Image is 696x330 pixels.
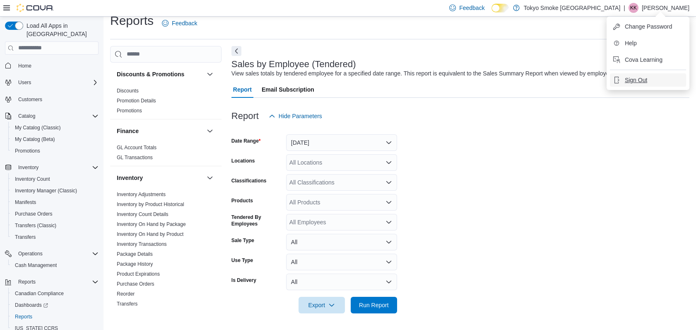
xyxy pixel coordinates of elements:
button: Users [2,77,102,88]
span: Reports [12,312,99,322]
button: Run Report [351,297,397,313]
h3: Sales by Employee (Tendered) [231,59,356,69]
span: My Catalog (Classic) [15,124,61,131]
button: Inventory [205,173,215,183]
button: Operations [2,248,102,260]
a: Product Expirations [117,271,160,277]
a: Inventory Count [12,174,53,184]
a: Inventory Adjustments [117,192,166,197]
span: Promotions [117,107,142,114]
span: Report [233,81,252,98]
span: Purchase Orders [12,209,99,219]
span: Customers [18,96,42,103]
span: Reorder [117,291,135,297]
span: Discounts [117,87,139,94]
span: Help [625,39,637,47]
a: Transfers (Classic) [12,221,60,231]
div: Finance [110,143,222,166]
a: Inventory Count Details [117,211,169,217]
span: Home [18,63,31,69]
button: Change Password [610,20,686,33]
span: GL Transactions [117,154,153,161]
button: Help [610,36,686,50]
span: Dashboards [15,302,48,308]
button: Cova Learning [610,53,686,66]
a: Promotions [117,108,142,114]
button: Catalog [15,111,39,121]
a: My Catalog (Beta) [12,134,58,144]
a: Package Details [117,251,153,257]
span: GL Account Totals [117,144,157,151]
a: Home [15,61,35,71]
button: Reports [15,277,39,287]
button: Transfers (Classic) [8,220,102,231]
p: [PERSON_NAME] [642,3,689,13]
p: Tokyo Smoke [GEOGRAPHIC_DATA] [524,3,621,13]
button: Export [299,297,345,313]
button: Open list of options [385,179,392,186]
div: View sales totals by tendered employee for a specified date range. This report is equivalent to t... [231,69,614,78]
button: Inventory Count [8,173,102,185]
label: Sale Type [231,237,254,244]
a: Package History [117,261,153,267]
span: Cash Management [12,260,99,270]
button: Customers [2,93,102,105]
span: Operations [15,249,99,259]
a: Inventory by Product Historical [117,201,184,207]
span: Cash Management [15,262,57,269]
button: Finance [117,127,203,135]
span: Inventory Adjustments [117,191,166,198]
a: Customers [15,95,46,104]
button: Cash Management [8,260,102,271]
span: Load All Apps in [GEOGRAPHIC_DATA] [23,22,99,38]
button: Discounts & Promotions [205,69,215,79]
label: Products [231,197,253,204]
span: Users [15,78,99,87]
button: Open list of options [385,159,392,166]
button: Hide Parameters [265,108,325,124]
button: Home [2,60,102,72]
button: My Catalog (Beta) [8,133,102,145]
span: Reports [15,313,32,320]
a: Inventory On Hand by Package [117,221,186,227]
span: Promotion Details [117,97,156,104]
a: Cash Management [12,260,60,270]
span: Sign Out [625,76,647,84]
span: Inventory On Hand by Product [117,231,183,238]
span: Customers [15,94,99,104]
a: Canadian Compliance [12,289,67,298]
span: Inventory [18,164,39,171]
span: My Catalog (Beta) [15,136,55,143]
span: Transfers (Classic) [15,222,56,229]
div: Discounts & Promotions [110,86,222,119]
button: All [286,254,397,270]
label: Date Range [231,138,261,144]
button: Inventory Manager (Classic) [8,185,102,197]
span: Operations [18,250,43,257]
span: Run Report [359,301,389,309]
p: | [624,3,625,13]
a: Purchase Orders [12,209,56,219]
label: Is Delivery [231,277,256,284]
span: Catalog [15,111,99,121]
span: KK [630,3,637,13]
button: Open list of options [385,219,392,226]
a: Promotion Details [117,98,156,104]
a: Dashboards [8,299,102,311]
button: Catalog [2,110,102,122]
span: Inventory by Product Historical [117,201,184,208]
span: Catalog [18,113,35,119]
button: All [286,234,397,250]
span: Purchase Orders [117,281,154,287]
button: Manifests [8,197,102,208]
label: Locations [231,158,255,164]
span: Feedback [172,19,197,27]
span: Purchase Orders [15,211,53,217]
span: Email Subscription [262,81,314,98]
span: Inventory Count [15,176,50,182]
button: My Catalog (Classic) [8,122,102,133]
button: Sign Out [610,73,686,87]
